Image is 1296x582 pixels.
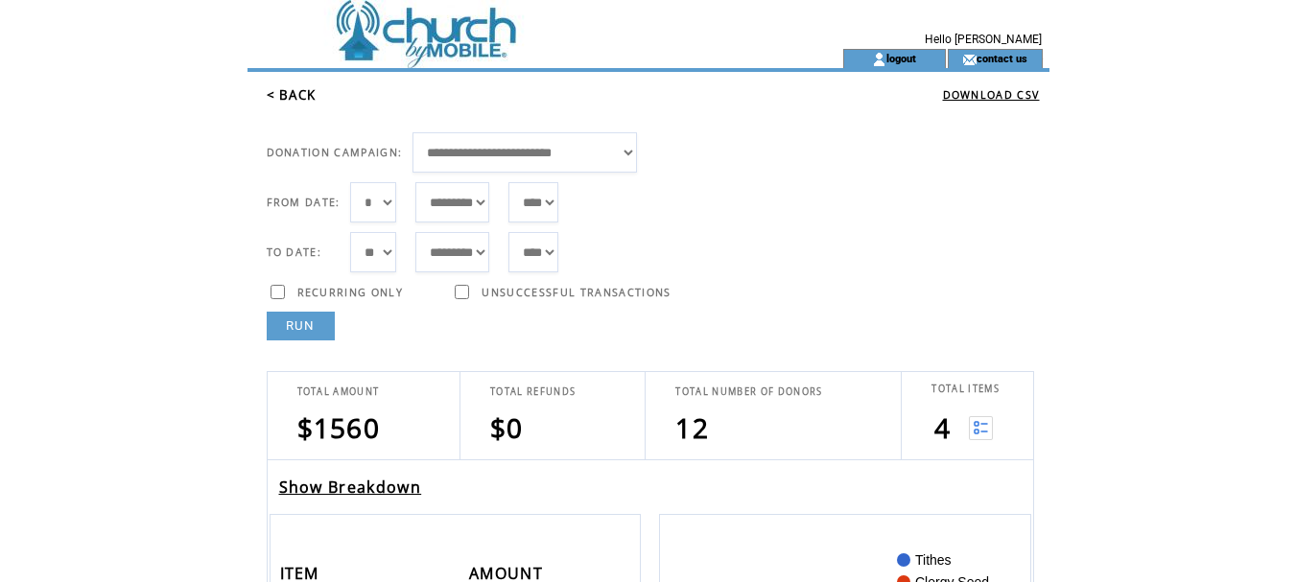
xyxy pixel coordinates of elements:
span: UNSUCCESSFUL TRANSACTIONS [482,286,671,299]
span: TOTAL AMOUNT [297,385,380,398]
span: FROM DATE: [267,196,341,209]
a: Show Breakdown [279,477,422,498]
text: Tithes [915,552,952,568]
span: DONATION CAMPAIGN: [267,146,403,159]
span: 12 [675,409,709,446]
a: ITEM [280,567,324,578]
span: TOTAL REFUNDS [490,385,576,398]
a: logout [886,52,916,64]
span: Hello [PERSON_NAME] [925,33,1042,46]
a: < BACK [267,86,317,104]
span: TOTAL NUMBER OF DONORS [675,385,822,398]
span: $1560 [297,409,381,446]
span: $0 [490,409,524,446]
img: contact_us_icon.gif [962,52,977,67]
a: RUN [267,312,335,340]
a: contact us [977,52,1027,64]
span: RECURRING ONLY [297,286,404,299]
span: 4 [934,409,951,446]
a: DOWNLOAD CSV [943,88,1040,102]
span: TOTAL ITEMS [931,383,1000,395]
a: AMOUNT [469,567,548,578]
span: TO DATE: [267,245,322,259]
img: View list [969,416,993,440]
img: account_icon.gif [872,52,886,67]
